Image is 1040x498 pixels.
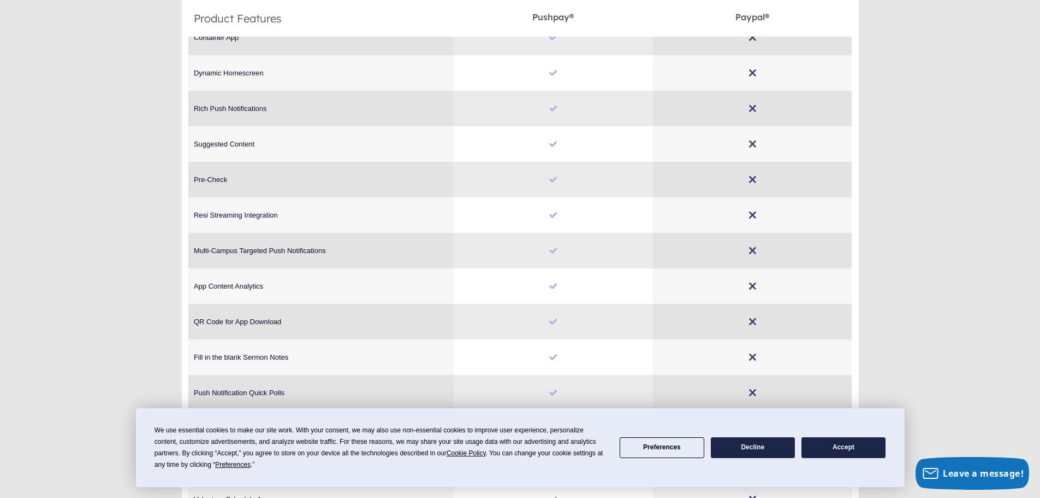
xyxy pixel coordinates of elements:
[748,139,757,148] img: no
[549,104,557,113] img: no
[735,7,769,23] span: Paypal®
[748,33,757,42] img: no
[215,461,251,468] span: Preferences
[943,467,1024,479] span: Leave a message!
[916,457,1029,490] button: Leave a message!
[447,449,486,457] span: Cookie Policy
[711,437,795,459] button: Decline
[194,11,282,25] span: Product Features
[549,139,557,148] img: no
[188,247,454,255] span: Multi-Campus Targeted Push Notifications
[748,175,757,184] img: no
[549,282,557,290] img: no
[549,353,557,361] img: no
[748,388,757,397] img: no
[748,246,757,255] img: no
[748,353,757,361] img: no
[136,408,905,487] div: Cookie Consent Prompt
[549,210,557,219] img: no
[549,33,557,42] img: no
[748,104,757,113] img: no
[748,210,757,219] img: no
[549,175,557,184] img: no
[549,246,557,255] img: no
[188,389,454,397] span: Push Notification Quick Polls
[549,388,557,397] img: no
[801,437,886,459] button: Accept
[154,425,607,471] div: We use essential cookies to make our site work. With your consent, we may also use non-essential ...
[188,318,454,326] span: QR Code for App Download
[532,7,574,23] span: Pushpay®
[188,211,454,219] span: Resi Streaming Integration
[620,437,704,459] button: Preferences
[188,175,454,184] span: Pre-Check
[748,282,757,290] img: no
[188,104,454,113] span: Rich Push Notifications
[748,317,757,326] img: no
[188,69,454,77] span: Dynamic Homescreen
[549,68,557,77] img: no
[188,353,454,361] span: Fill in the blank Sermon Notes
[188,282,454,290] span: App Content Analytics
[549,317,557,326] img: no
[748,68,757,77] img: no
[188,33,454,42] span: Container App
[188,140,454,148] span: Suggested Content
